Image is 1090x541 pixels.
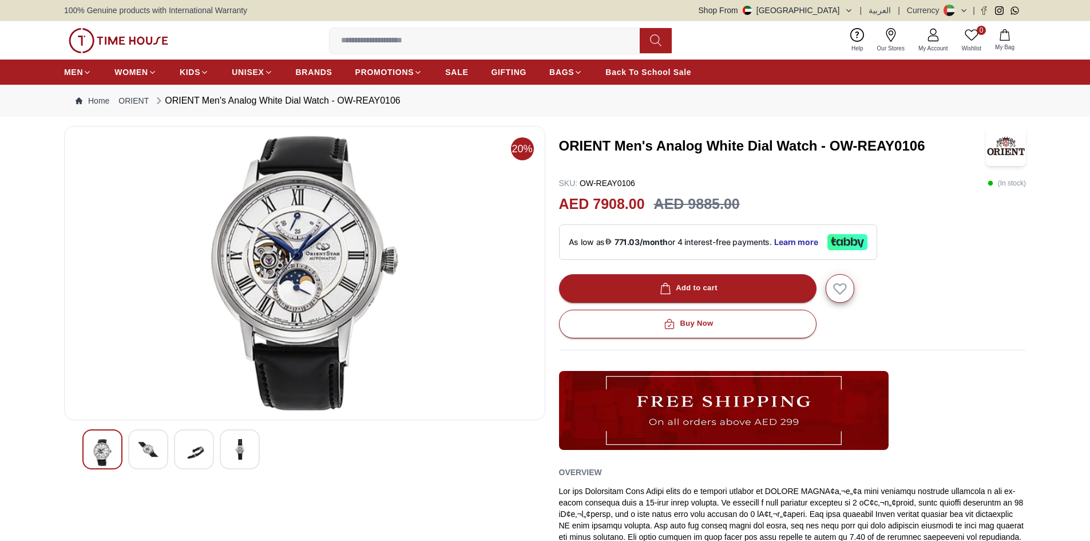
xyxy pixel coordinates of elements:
img: United Arab Emirates [743,6,752,15]
a: UNISEX [232,62,272,82]
span: PROMOTIONS [355,66,414,78]
button: Buy Now [559,310,816,338]
a: KIDS [180,62,209,82]
h2: Overview [559,464,602,481]
span: BAGS [549,66,574,78]
a: BAGS [549,62,582,82]
span: Help [847,44,868,53]
a: 0Wishlist [955,26,988,55]
a: Home [76,95,109,106]
div: ORIENT Men's Analog White Dial Watch - OW-REAY0106 [153,94,401,108]
a: Our Stores [870,26,911,55]
button: My Bag [988,27,1021,54]
img: ORIENT Men's Analog White Dial Watch - OW-REAY0106 [184,439,204,466]
p: ( In stock ) [988,177,1026,189]
a: WOMEN [114,62,157,82]
span: UNISEX [232,66,264,78]
img: ORIENT Men's Analog White Dial Watch - OW-REAY0106 [92,439,113,466]
button: Shop From[GEOGRAPHIC_DATA] [699,5,853,16]
a: BRANDS [296,62,332,82]
button: Add to cart [559,274,816,303]
a: GIFTING [491,62,526,82]
span: 100% Genuine products with International Warranty [64,5,247,16]
nav: Breadcrumb [64,85,1026,117]
a: MEN [64,62,92,82]
span: SKU : [559,179,578,188]
img: ORIENT Men's Analog White Dial Watch - OW-REAY0106 [986,126,1026,166]
span: BRANDS [296,66,332,78]
button: العربية [869,5,891,16]
span: SALE [445,66,468,78]
span: GIFTING [491,66,526,78]
span: My Bag [990,43,1019,52]
span: 20% [511,137,534,160]
a: Facebook [980,6,988,15]
a: Back To School Sale [605,62,691,82]
span: | [973,5,975,16]
span: My Account [914,44,953,53]
span: Back To School Sale [605,66,691,78]
div: Currency [907,5,944,16]
h3: AED 9885.00 [654,194,740,215]
a: Whatsapp [1010,6,1019,15]
h3: ORIENT Men's Analog White Dial Watch - OW-REAY0106 [559,137,986,155]
div: Buy Now [661,317,713,330]
span: | [860,5,862,16]
img: ... [559,371,889,450]
img: ORIENT Men's Analog White Dial Watch - OW-REAY0106 [229,439,250,460]
a: SALE [445,62,468,82]
a: Help [845,26,870,55]
h2: AED 7908.00 [559,194,645,215]
img: ... [69,28,168,53]
div: Add to cart [657,282,718,295]
span: Our Stores [873,44,909,53]
span: WOMEN [114,66,148,78]
a: ORIENT [118,95,149,106]
img: ORIENT Men's Analog White Dial Watch - OW-REAY0106 [138,439,158,460]
span: | [898,5,900,16]
span: 0 [977,26,986,35]
span: KIDS [180,66,200,78]
span: MEN [64,66,83,78]
a: Instagram [995,6,1004,15]
span: Wishlist [957,44,986,53]
p: OW-REAY0106 [559,177,635,189]
a: PROMOTIONS [355,62,423,82]
img: ORIENT Men's Analog White Dial Watch - OW-REAY0106 [74,136,536,410]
